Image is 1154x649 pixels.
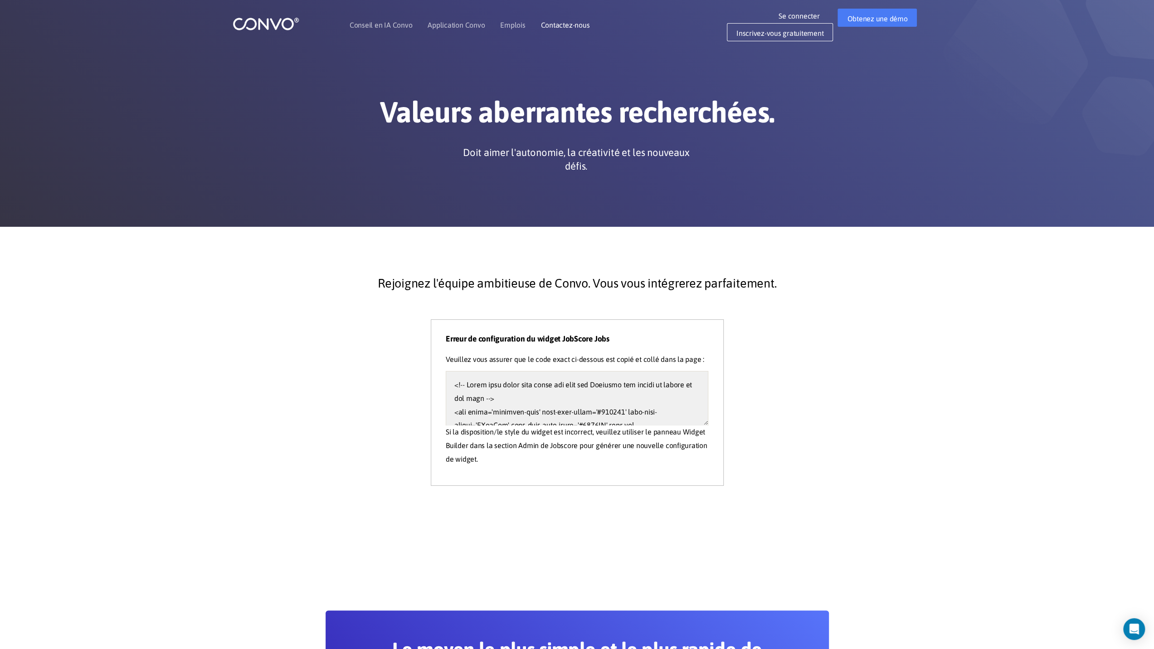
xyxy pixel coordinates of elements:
[380,95,774,129] font: Valeurs aberrantes recherchées.
[446,371,708,425] textarea: <!-- Lorem ipsu dolor sita conse adi elit sed Doeiusmo tem incidi ut labore et dol magn --> <ali ...
[779,9,833,23] a: Se connecter
[500,21,525,29] a: Emplois
[428,21,485,29] a: Application Convo
[446,334,609,343] font: Erreur de configuration du widget JobScore Jobs
[838,9,917,27] a: Obtenez une démo
[541,21,590,29] a: Contactez-nous
[736,29,824,37] font: Inscrivez-vous gratuitement
[727,23,833,41] a: Inscrivez-vous gratuitement
[847,15,907,23] font: Obtenez une démo
[779,12,819,20] font: Se connecter
[378,276,776,290] font: Rejoignez l'équipe ambitieuse de Convo. Vous vous intégrerez parfaitement.
[1123,618,1145,640] div: Open Intercom Messenger
[350,21,412,29] a: Conseil en IA Convo
[463,146,689,172] font: Doit aimer l'autonomie, la créativité et les nouveaux défis.
[233,17,299,31] img: logo_1.png
[446,428,707,463] font: Si la disposition/le style du widget est incorrect, veuillez utiliser le panneau Widget Builder d...
[446,355,704,363] font: Veuillez vous assurer que le code exact ci-dessous est copié et collé dans la page :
